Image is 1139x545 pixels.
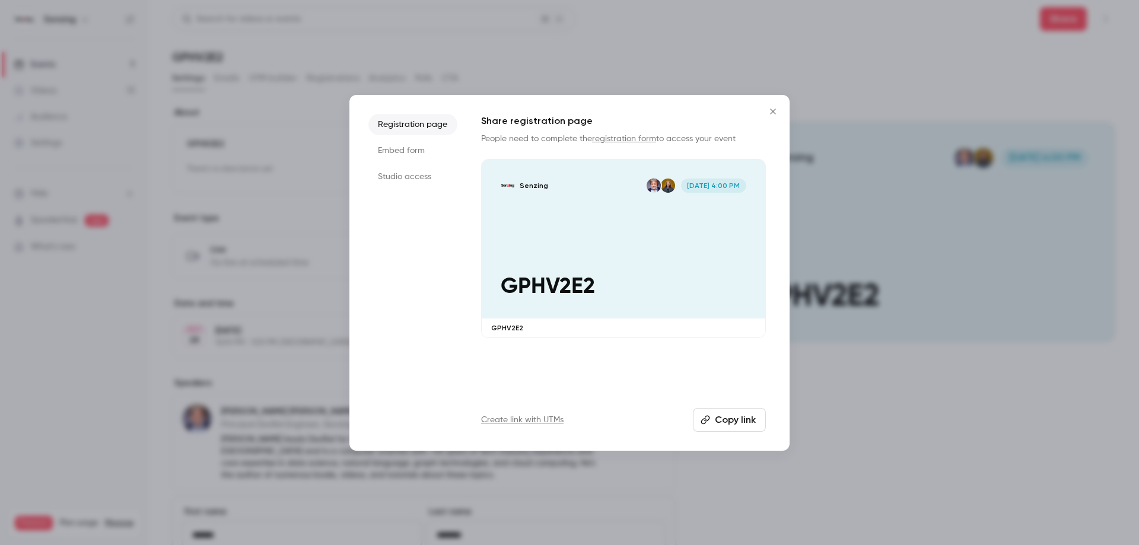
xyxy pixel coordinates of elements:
li: Embed form [368,140,457,161]
img: GPHV2E2 [501,179,515,193]
img: Paco Nathan [647,179,661,193]
button: Copy link [693,408,766,432]
button: Close [761,100,785,123]
p: GPHV2E2 [491,323,756,333]
a: registration form [592,135,656,143]
p: Senzing [520,181,548,190]
li: Studio access [368,166,457,187]
p: People need to complete the to access your event [481,133,766,145]
p: GPHV2E2 [501,274,746,299]
span: [DATE] 4:00 PM [681,179,746,193]
a: Create link with UTMs [481,414,564,426]
img: Bradley Bolliger [661,179,675,193]
h1: Share registration page [481,114,766,128]
li: Registration page [368,114,457,135]
a: GPHV2E2SenzingBradley BolligerPaco Nathan[DATE] 4:00 PMGPHV2E2GPHV2E2 [481,159,766,339]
